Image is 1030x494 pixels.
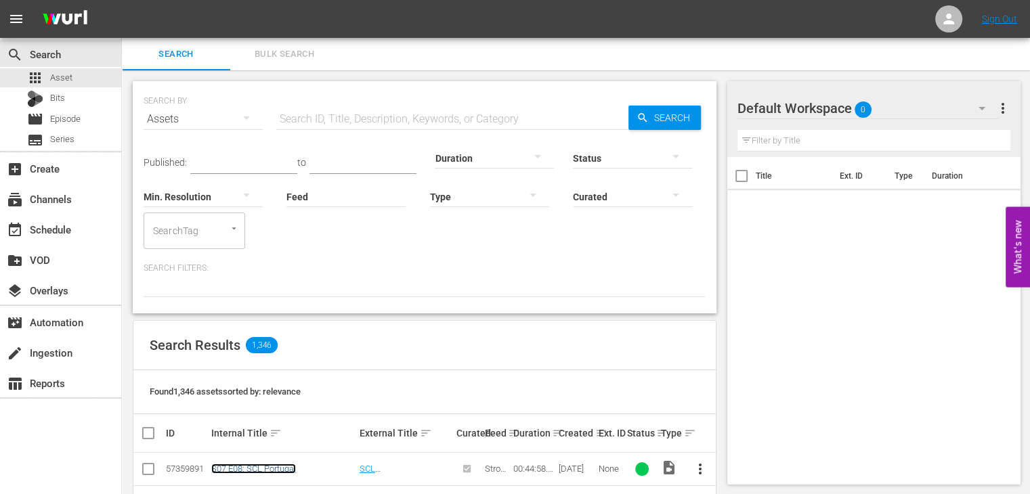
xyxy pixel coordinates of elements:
[27,70,43,86] span: Asset
[7,252,23,269] span: VOD
[855,95,872,124] span: 0
[626,425,656,441] div: Status
[27,91,43,107] div: Bits
[166,428,207,439] div: ID
[994,100,1010,116] span: more_vert
[7,315,23,331] span: Automation
[7,376,23,392] span: Reports
[50,71,72,85] span: Asset
[150,337,240,353] span: Search Results
[150,386,301,397] span: Found 1,346 assets sorted by: relevance
[656,427,668,439] span: sort
[559,464,595,474] div: [DATE]
[513,425,554,441] div: Duration
[456,428,480,439] div: Curated
[508,427,520,439] span: sort
[994,92,1010,125] button: more_vert
[7,283,23,299] span: Overlays
[211,425,355,441] div: Internal Title
[923,157,1004,195] th: Duration
[420,427,432,439] span: sort
[886,157,923,195] th: Type
[50,91,65,105] span: Bits
[595,427,607,439] span: sort
[552,427,564,439] span: sort
[27,111,43,127] span: Episode
[649,106,701,130] span: Search
[144,157,187,168] span: Published:
[8,11,24,27] span: menu
[598,428,622,439] div: Ext. ID
[270,427,282,439] span: sort
[1006,207,1030,288] button: Open Feedback Widget
[7,345,23,361] span: Ingestion
[982,14,1017,24] a: Sign Out
[7,222,23,238] span: Schedule
[7,161,23,177] span: Create
[33,3,98,35] img: ans4CAIJ8jUAAAAAAAAAAAAAAAAAAAAAAAAgQb4GAAAAAAAAAAAAAAAAAAAAAAAAJMjXAAAAAAAAAAAAAAAAAAAAAAAAgAT5G...
[238,47,330,62] span: Bulk Search
[513,464,554,474] div: 00:44:58.400
[7,192,23,208] span: Channels
[832,157,886,195] th: Ext. ID
[756,157,832,195] th: Title
[297,157,306,168] span: to
[7,47,23,63] span: Search
[228,222,240,235] button: Open
[628,106,701,130] button: Search
[27,132,43,148] span: Series
[683,453,716,485] button: more_vert
[50,133,74,146] span: Series
[50,112,81,126] span: Episode
[484,425,509,441] div: Feed
[598,464,622,474] div: None
[691,461,708,477] span: more_vert
[144,100,263,138] div: Assets
[661,425,680,441] div: Type
[166,464,207,474] div: 57359891
[211,464,296,474] a: S07 E08: SCL Portugal
[360,425,452,441] div: External Title
[559,425,595,441] div: Created
[737,89,999,127] div: Default Workspace
[661,459,677,476] span: Video
[130,47,222,62] span: Search
[144,263,706,274] p: Search Filters:
[360,464,442,484] a: SCL [GEOGRAPHIC_DATA]
[246,337,278,353] span: 1,346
